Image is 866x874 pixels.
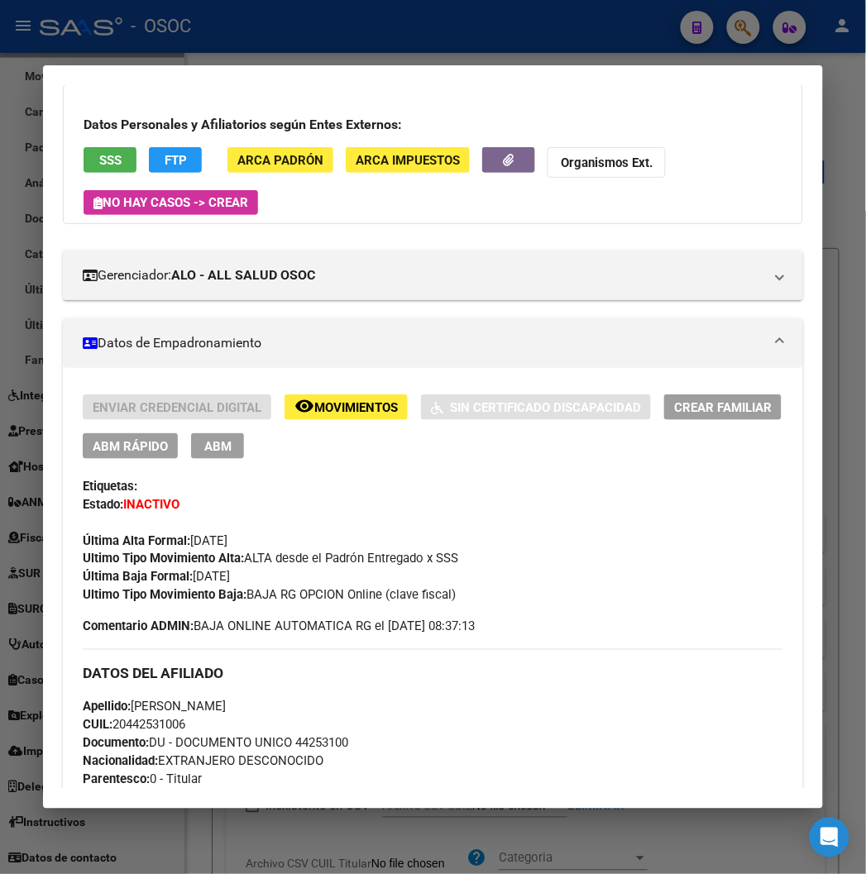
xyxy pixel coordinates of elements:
button: Movimientos [285,394,408,420]
h3: DATOS DEL AFILIADO [83,665,782,683]
span: ARCA Impuestos [356,153,460,168]
mat-icon: remove_red_eye [294,396,314,416]
mat-expansion-panel-header: Gerenciador:ALO - ALL SALUD OSOC [63,251,802,300]
span: SSS [99,153,122,168]
strong: Organismos Ext. [561,155,653,170]
span: Sin Certificado Discapacidad [450,400,641,415]
span: ABM [204,439,232,454]
button: Enviar Credencial Digital [83,394,271,420]
span: ALTA desde el Padrón Entregado x SSS [83,552,458,566]
strong: Última Baja Formal: [83,570,193,585]
strong: Última Alta Formal: [83,533,190,548]
button: Crear Familiar [664,394,782,420]
div: Open Intercom Messenger [810,818,849,857]
span: [DATE] [83,533,227,548]
span: BAJA ONLINE AUTOMATICA RG el [DATE] 08:37:13 [83,618,475,636]
strong: Etiquetas: [83,479,137,494]
button: FTP [149,147,202,173]
span: Movimientos [314,400,398,415]
button: Organismos Ext. [548,147,666,178]
span: 0 - Titular [83,772,202,787]
strong: Apellido: [83,700,131,714]
span: [DATE] [83,570,230,585]
mat-panel-title: Gerenciador: [83,265,763,285]
span: FTP [165,153,187,168]
button: ABM [191,433,244,459]
span: BAJA RG OPCION Online (clave fiscal) [83,588,456,603]
strong: Ultimo Tipo Movimiento Alta: [83,552,244,566]
button: No hay casos -> Crear [84,190,258,215]
strong: Documento: [83,736,149,751]
mat-panel-title: Datos de Empadronamiento [83,333,763,353]
mat-expansion-panel-header: Datos de Empadronamiento [63,318,802,368]
span: ABM Rápido [93,439,168,454]
span: No hay casos -> Crear [93,195,248,210]
button: ARCA Padrón [227,147,333,173]
button: Sin Certificado Discapacidad [421,394,651,420]
strong: CUIL: [83,718,112,733]
strong: Nacionalidad: [83,754,158,769]
span: EXTRANJERO DESCONOCIDO [83,754,323,769]
h3: Datos Personales y Afiliatorios según Entes Externos: [84,115,782,135]
strong: Parentesco: [83,772,150,787]
strong: Estado: [83,497,123,512]
button: ARCA Impuestos [346,147,470,173]
span: ARCA Padrón [237,153,323,168]
button: ABM Rápido [83,433,178,459]
button: SSS [84,147,136,173]
span: DU - DOCUMENTO UNICO 44253100 [83,736,348,751]
strong: Ultimo Tipo Movimiento Baja: [83,588,246,603]
span: Enviar Credencial Digital [93,400,261,415]
strong: ALO - ALL SALUD OSOC [171,265,315,285]
span: 20442531006 [83,718,185,733]
strong: Comentario ADMIN: [83,619,194,634]
span: Crear Familiar [674,400,772,415]
span: [PERSON_NAME] [83,700,226,714]
strong: INACTIVO [123,497,179,512]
